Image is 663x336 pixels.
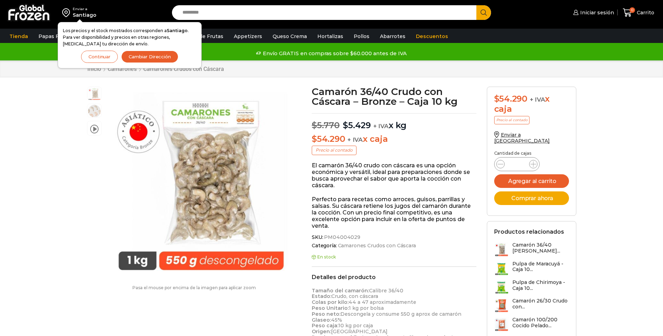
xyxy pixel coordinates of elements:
[312,113,476,131] p: x kg
[343,120,371,130] bdi: 5.429
[269,30,310,43] a: Queso Crema
[73,7,96,12] div: Enviar a
[312,162,476,189] p: El camarón 36/40 crudo con cáscara es una opción económica y versátil, ideal para preparaciones d...
[494,261,569,276] a: Pulpa de Maracuyá - Caja 10...
[571,6,614,20] a: Iniciar sesión
[312,293,331,299] strong: Estado:
[347,136,363,143] span: + IVA
[350,30,373,43] a: Pollos
[635,9,654,16] span: Carrito
[143,66,224,72] a: Camarones Crudos con Cáscara
[512,242,569,254] h3: Camarón 36/40 [PERSON_NAME]...
[494,116,529,124] p: Precio al contado
[494,151,569,156] p: Cantidad de cajas
[87,87,101,101] span: Camarón 36/40 RHLSO Bronze
[376,30,409,43] a: Abarrotes
[312,274,476,280] h2: Detalles del producto
[63,27,196,48] p: Los precios y el stock mostrados corresponden a . Para ver disponibilidad y precios en otras regi...
[312,311,340,317] strong: Peso neto:
[494,228,564,235] h2: Productos relacionados
[373,123,389,130] span: + IVA
[323,234,360,240] span: PM04004029
[312,299,348,305] strong: Colas por kilo:
[312,317,331,323] strong: Glaseo:
[512,317,569,329] h3: Camarón 100/200 Cocido Pelado...
[578,9,614,16] span: Iniciar sesión
[312,243,476,249] span: Categoría:
[314,30,347,43] a: Hortalizas
[512,298,569,310] h3: Camarón 26/30 Crudo con...
[6,30,31,43] a: Tienda
[494,279,569,294] a: Pulpa de Chirimoya - Caja 10...
[494,174,569,188] button: Agregar al carrito
[180,30,227,43] a: Pulpa de Frutas
[312,255,476,260] p: En stock
[494,242,569,257] a: Camarón 36/40 [PERSON_NAME]...
[494,94,569,114] div: x caja
[312,134,345,144] bdi: 54.290
[312,120,317,130] span: $
[107,66,137,72] a: Camarones
[312,196,476,229] p: Perfecto para recetas como arroces, guisos, parrillas y salsas. Su cáscara retiene los jugos del ...
[312,234,476,240] span: SKU:
[494,298,569,313] a: Camarón 26/30 Crudo con...
[312,322,338,329] strong: Peso caja:
[621,5,656,21] a: 0 Carrito
[512,279,569,291] h3: Pulpa de Chirimoya - Caja 10...
[230,30,266,43] a: Appetizers
[510,159,524,169] input: Product quantity
[476,5,491,20] button: Search button
[494,317,569,332] a: Camarón 100/200 Cocido Pelado...
[87,66,101,72] a: Inicio
[312,305,349,311] strong: Peso Unitario:
[312,87,476,106] h1: Camarón 36/40 Crudo con Cáscara – Bronze – Caja 10 kg
[629,7,635,13] span: 0
[337,243,416,249] a: Camarones Crudos con Cáscara
[412,30,452,43] a: Descuentos
[62,7,73,19] img: address-field-icon.svg
[312,328,331,335] strong: Origen:
[494,191,569,205] button: Comprar ahora
[494,94,527,104] bdi: 54.290
[494,132,550,144] a: Enviar a [GEOGRAPHIC_DATA]
[121,51,178,63] button: Cambiar Dirección
[87,66,224,72] nav: Breadcrumb
[87,104,101,118] span: 36:40 con cascara
[343,120,348,130] span: $
[312,134,317,144] span: $
[87,285,302,290] p: Pasa el mouse por encima de la imagen para aplicar zoom
[530,96,545,103] span: + IVA
[312,146,356,155] p: Precio al contado
[312,134,476,144] p: x caja
[35,30,74,43] a: Papas Fritas
[312,120,340,130] bdi: 5.770
[512,261,569,273] h3: Pulpa de Maracuyá - Caja 10...
[167,28,188,33] strong: Santiago
[81,51,118,63] button: Continuar
[73,12,96,19] div: Santiago
[494,94,499,104] span: $
[312,287,369,294] strong: Tamaño del camarón:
